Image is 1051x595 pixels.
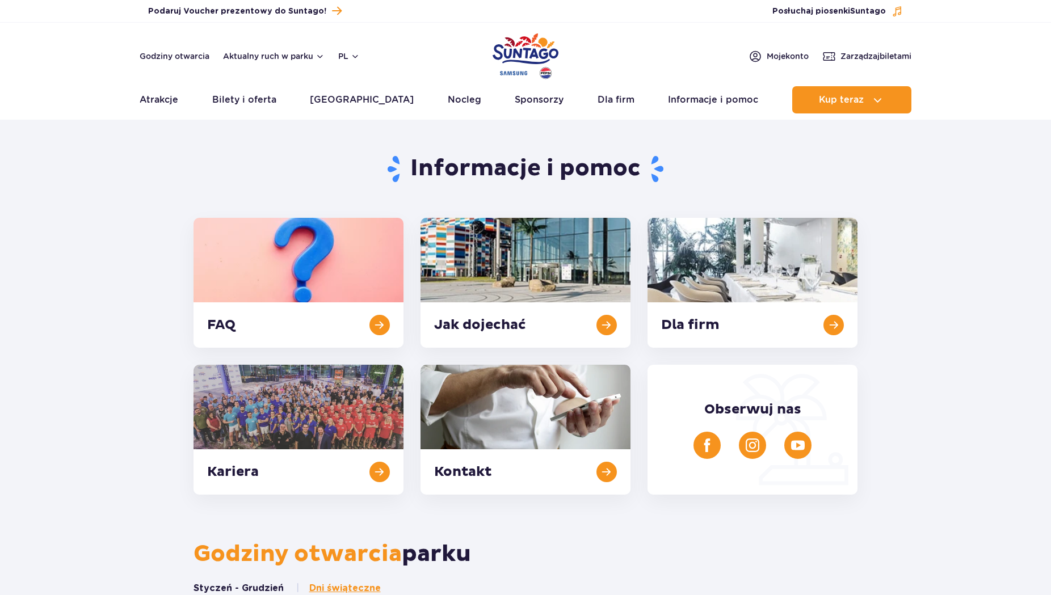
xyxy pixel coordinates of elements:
a: Sponsorzy [515,86,564,113]
span: Dni świąteczne [309,582,381,594]
button: Posłuchaj piosenkiSuntago [772,6,903,17]
span: Godziny otwarcia [194,540,402,568]
img: Instagram [746,438,759,452]
button: Styczeń - Grudzień [194,582,284,594]
button: Aktualny ruch w parku [223,52,325,61]
h1: Informacje i pomoc [194,154,858,184]
button: Kup teraz [792,86,911,113]
a: Zarządzajbiletami [822,49,911,63]
span: Suntago [850,7,886,15]
a: [GEOGRAPHIC_DATA] [310,86,414,113]
img: Facebook [700,438,714,452]
button: pl [338,50,360,62]
span: Obserwuj nas [704,401,801,418]
a: Bilety i oferta [212,86,276,113]
h2: parku [194,540,858,568]
span: Posłuchaj piosenki [772,6,886,17]
span: Moje konto [767,50,809,62]
a: Park of Poland [493,28,558,81]
a: Nocleg [448,86,481,113]
a: Informacje i pomoc [668,86,758,113]
span: Zarządzaj biletami [840,50,911,62]
a: Dla firm [598,86,634,113]
button: Dni świąteczne [296,582,381,594]
a: Mojekonto [749,49,809,63]
a: Atrakcje [140,86,178,113]
a: Godziny otwarcia [140,50,209,62]
a: Podaruj Voucher prezentowy do Suntago! [148,3,342,19]
img: YouTube [791,438,805,452]
span: Podaruj Voucher prezentowy do Suntago! [148,6,326,17]
span: Kup teraz [819,95,864,105]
